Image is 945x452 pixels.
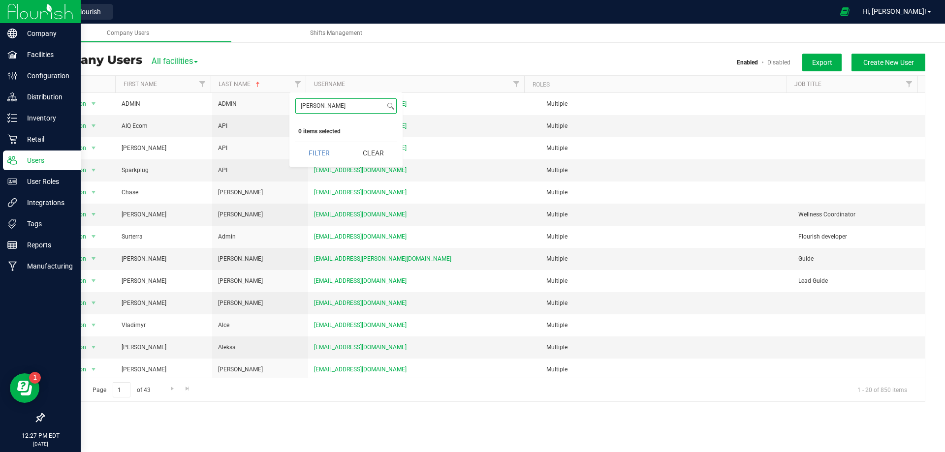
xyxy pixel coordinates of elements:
[298,128,394,135] div: 0 items selected
[289,76,306,92] a: Filter
[524,76,787,93] th: Roles
[218,166,227,175] span: API
[546,322,567,329] span: Multiple
[122,276,166,286] span: [PERSON_NAME]
[546,255,567,262] span: Multiple
[87,119,99,133] span: select
[51,81,112,88] div: Actions
[87,296,99,310] span: select
[863,59,914,66] span: Create New User
[546,366,567,373] span: Multiple
[314,321,407,330] span: [EMAIL_ADDRESS][DOMAIN_NAME]
[798,254,814,264] span: Guide
[7,198,17,208] inline-svg: Integrations
[7,29,17,38] inline-svg: Company
[802,54,842,71] button: Export
[87,340,99,354] span: select
[122,121,148,131] span: AIQ Ecom
[737,59,758,66] a: Enabled
[17,49,76,60] p: Facilities
[7,240,17,250] inline-svg: Reports
[834,2,856,21] span: Open Ecommerce Menu
[87,252,99,266] span: select
[124,81,157,88] a: First Name
[349,142,397,164] button: Clear
[798,232,847,241] span: Flourish developer
[17,260,76,272] p: Manufacturing
[218,210,263,219] span: [PERSON_NAME]
[546,211,567,218] span: Multiple
[122,188,138,197] span: Chase
[546,100,567,107] span: Multiple
[218,188,263,197] span: [PERSON_NAME]
[862,7,926,15] span: Hi, [PERSON_NAME]!
[218,343,236,352] span: Aleksa
[546,233,567,240] span: Multiple
[87,141,99,155] span: select
[17,112,76,124] p: Inventory
[10,373,39,403] iframe: Resource center
[122,210,166,219] span: [PERSON_NAME]
[87,230,99,243] span: select
[314,343,407,352] span: [EMAIL_ADDRESS][DOMAIN_NAME]
[7,50,17,60] inline-svg: Facilities
[7,92,17,102] inline-svg: Distribution
[218,144,227,153] span: API
[218,232,236,241] span: Admin
[122,299,166,308] span: [PERSON_NAME]
[122,343,166,352] span: [PERSON_NAME]
[87,318,99,332] span: select
[218,365,263,374] span: [PERSON_NAME]
[546,277,567,284] span: Multiple
[851,54,925,71] button: Create New User
[122,144,166,153] span: [PERSON_NAME]
[17,197,76,209] p: Integrations
[43,54,142,66] h3: Company Users
[165,382,179,395] a: Go to the next page
[812,59,832,66] span: Export
[84,382,158,397] span: Page of 43
[17,91,76,103] p: Distribution
[314,365,407,374] span: [EMAIL_ADDRESS][DOMAIN_NAME]
[17,133,76,145] p: Retail
[194,76,211,92] a: Filter
[218,299,263,308] span: [PERSON_NAME]
[122,232,143,241] span: Surterra
[7,219,17,229] inline-svg: Tags
[17,70,76,82] p: Configuration
[87,362,99,376] span: select
[7,134,17,144] inline-svg: Retail
[546,122,567,129] span: Multiple
[850,382,915,397] span: 1 - 20 of 850 items
[17,239,76,251] p: Reports
[87,274,99,288] span: select
[546,189,567,196] span: Multiple
[4,431,76,440] p: 12:27 PM EDT
[7,261,17,271] inline-svg: Manufacturing
[218,254,263,264] span: [PERSON_NAME]
[7,177,17,186] inline-svg: User Roles
[17,28,76,39] p: Company
[794,81,821,88] a: Job Title
[296,99,385,113] input: Search
[218,99,237,109] span: ADMIN
[310,30,362,36] span: Shifts Management
[546,167,567,174] span: Multiple
[87,208,99,221] span: select
[7,113,17,123] inline-svg: Inventory
[122,166,149,175] span: Sparkplug
[107,30,149,36] span: Company Users
[122,254,166,264] span: [PERSON_NAME]
[7,155,17,165] inline-svg: Users
[508,76,524,92] a: Filter
[152,57,198,66] span: All facilities
[181,382,195,395] a: Go to the last page
[7,71,17,81] inline-svg: Configuration
[798,210,855,219] span: Wellness Coordinator
[122,365,166,374] span: [PERSON_NAME]
[87,185,99,199] span: select
[219,81,262,88] a: Last Name
[122,99,140,109] span: ADMIN
[546,344,567,351] span: Multiple
[218,121,227,131] span: API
